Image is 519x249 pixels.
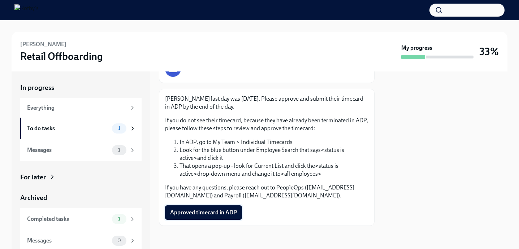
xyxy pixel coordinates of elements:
[165,205,242,220] button: Approved timecard in ADP
[113,238,125,243] span: 0
[479,45,499,58] h3: 33%
[401,44,432,52] strong: My progress
[20,139,142,161] a: Messages1
[20,208,142,230] a: Completed tasks1
[20,50,103,63] h3: Retail Offboarding
[20,118,142,139] a: To do tasks1
[180,138,368,146] li: In ADP, go to My Team > Individual Timecards
[170,209,237,216] span: Approved timecard in ADP
[114,216,125,222] span: 1
[20,98,142,118] a: Everything
[27,125,109,132] div: To do tasks
[114,126,125,131] span: 1
[165,117,368,132] p: If you do not see their timecard, because they have already been terminated in ADP, please follow...
[14,4,39,16] img: Rothy's
[165,95,368,111] p: [PERSON_NAME] last day was [DATE]. Please approve and submit their timecard in ADP by the end of ...
[27,237,109,245] div: Messages
[114,147,125,153] span: 1
[20,40,66,48] h6: [PERSON_NAME]
[20,172,142,182] a: For later
[20,193,142,202] a: Archived
[27,215,109,223] div: Completed tasks
[27,146,109,154] div: Messages
[165,184,368,200] p: If you have any questions, please reach out to PeopleOps ([EMAIL_ADDRESS][DOMAIN_NAME]) and Payro...
[180,146,368,162] li: Look for the blue button under Employee Search that says <status is active> and click it
[20,172,46,182] div: For later
[20,83,142,92] a: In progress
[180,162,368,178] li: That opens a pop-up - look for Current List and click the <status is active> drop-down menu and c...
[27,104,126,112] div: Everything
